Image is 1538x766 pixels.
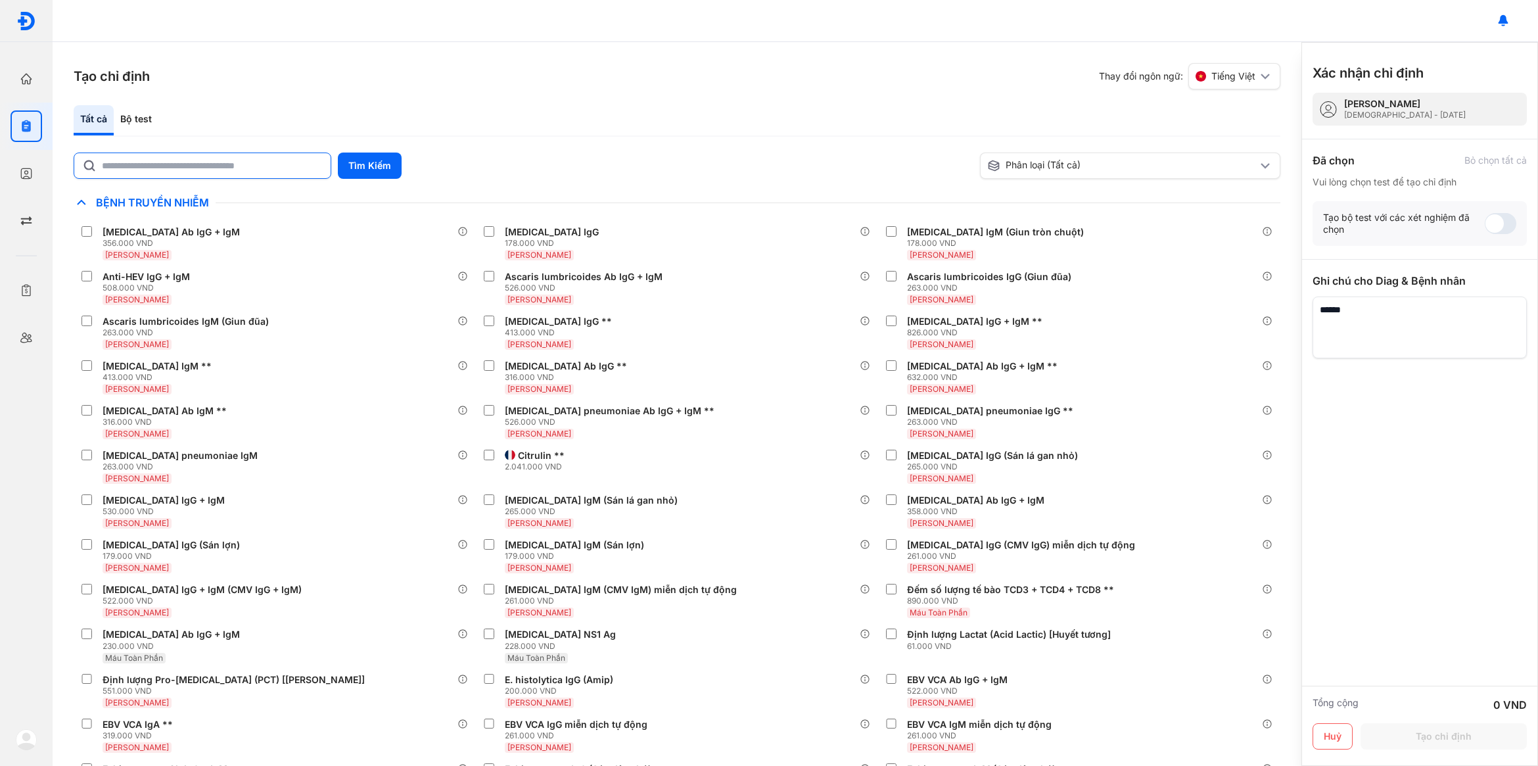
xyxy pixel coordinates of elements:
[907,327,1048,338] div: 826.000 VND
[507,698,571,707] span: [PERSON_NAME]
[1361,723,1527,750] button: Tạo chỉ định
[907,405,1073,417] div: [MEDICAL_DATA] pneumoniae IgG **
[907,271,1071,283] div: Ascaris lumbricoides IgG (Giun đũa)
[910,563,973,573] span: [PERSON_NAME]
[103,372,217,383] div: 413.000 VND
[907,226,1084,238] div: [MEDICAL_DATA] IgM (Giun tròn chuột)
[505,360,627,372] div: [MEDICAL_DATA] Ab IgG **
[907,730,1057,741] div: 261.000 VND
[910,742,973,752] span: [PERSON_NAME]
[505,238,604,249] div: 178.000 VND
[505,494,678,506] div: [MEDICAL_DATA] IgM (Sán lá gan nhỏ)
[103,450,258,462] div: [MEDICAL_DATA] pneumoniae IgM
[507,429,571,439] span: [PERSON_NAME]
[507,608,571,617] span: [PERSON_NAME]
[507,653,565,663] span: Máu Toàn Phần
[505,551,649,562] div: 179.000 VND
[103,226,240,238] div: [MEDICAL_DATA] Ab IgG + IgM
[103,405,227,417] div: [MEDICAL_DATA] Ab IgM **
[505,417,720,427] div: 526.000 VND
[1323,212,1485,235] div: Tạo bộ test với các xét nghiệm đã chọn
[105,339,169,349] span: [PERSON_NAME]
[910,384,973,394] span: [PERSON_NAME]
[103,417,232,427] div: 316.000 VND
[907,596,1119,606] div: 890.000 VND
[103,238,245,249] div: 356.000 VND
[987,159,1257,172] div: Phân loại (Tất cả)
[505,327,617,338] div: 413.000 VND
[1313,64,1424,82] h3: Xác nhận chỉ định
[505,539,644,551] div: [MEDICAL_DATA] IgM (Sán lợn)
[910,518,973,528] span: [PERSON_NAME]
[103,584,302,596] div: [MEDICAL_DATA] IgG + IgM (CMV IgG + IgM)
[105,608,169,617] span: [PERSON_NAME]
[1313,153,1355,168] div: Đã chọn
[907,238,1089,249] div: 178.000 VND
[507,339,571,349] span: [PERSON_NAME]
[1464,155,1527,166] div: Bỏ chọn tất cả
[505,730,653,741] div: 261.000 VND
[103,360,212,372] div: [MEDICAL_DATA] IgM **
[907,372,1063,383] div: 632.000 VND
[103,551,245,562] div: 179.000 VND
[505,719,647,730] div: EBV VCA IgG miễn dịch tự động
[103,283,195,293] div: 508.000 VND
[105,742,169,752] span: [PERSON_NAME]
[105,698,169,707] span: [PERSON_NAME]
[103,686,370,696] div: 551.000 VND
[105,563,169,573] span: [PERSON_NAME]
[74,67,150,85] h3: Tạo chỉ định
[907,316,1042,327] div: [MEDICAL_DATA] IgG + IgM **
[910,473,973,483] span: [PERSON_NAME]
[907,719,1052,730] div: EBV VCA IgM miễn dịch tự động
[505,641,621,652] div: 228.000 VND
[907,462,1083,472] div: 265.000 VND
[1211,70,1255,82] span: Tiếng Việt
[103,730,178,741] div: 319.000 VND
[507,295,571,304] span: [PERSON_NAME]
[1344,98,1466,110] div: [PERSON_NAME]
[74,105,114,135] div: Tất cả
[507,563,571,573] span: [PERSON_NAME]
[103,327,274,338] div: 263.000 VND
[105,473,169,483] span: [PERSON_NAME]
[907,506,1050,517] div: 358.000 VND
[1493,697,1527,713] div: 0 VND
[105,518,169,528] span: [PERSON_NAME]
[910,339,973,349] span: [PERSON_NAME]
[103,506,230,517] div: 530.000 VND
[1344,110,1466,120] div: [DEMOGRAPHIC_DATA] - [DATE]
[105,429,169,439] span: [PERSON_NAME]
[505,316,612,327] div: [MEDICAL_DATA] IgG **
[910,698,973,707] span: [PERSON_NAME]
[505,596,742,606] div: 261.000 VND
[910,250,973,260] span: [PERSON_NAME]
[907,641,1116,652] div: 61.000 VND
[1313,176,1527,188] div: Vui lòng chọn test để tạo chỉ định
[16,11,36,31] img: logo
[507,384,571,394] span: [PERSON_NAME]
[103,596,307,606] div: 522.000 VND
[907,360,1058,372] div: [MEDICAL_DATA] Ab IgG + IgM **
[103,539,240,551] div: [MEDICAL_DATA] IgG (Sán lợn)
[907,450,1078,462] div: [MEDICAL_DATA] IgG (Sán lá gan nhỏ)
[1099,63,1280,89] div: Thay đổi ngôn ngữ:
[518,450,565,462] div: Citrulin **
[505,506,683,517] div: 265.000 VND
[505,405,714,417] div: [MEDICAL_DATA] pneumoniae Ab IgG + IgM **
[105,384,169,394] span: [PERSON_NAME]
[507,742,571,752] span: [PERSON_NAME]
[103,674,365,686] div: Định lượng Pro-[MEDICAL_DATA] (PCT) [[PERSON_NAME]]
[505,686,618,696] div: 200.000 VND
[114,105,158,135] div: Bộ test
[505,584,737,596] div: [MEDICAL_DATA] IgM (CMV IgM) miễn dịch tự động
[505,226,599,238] div: [MEDICAL_DATA] IgG
[505,462,570,472] div: 2.041.000 VND
[16,729,37,750] img: logo
[507,518,571,528] span: [PERSON_NAME]
[103,629,240,640] div: [MEDICAL_DATA] Ab IgG + IgM
[103,271,190,283] div: Anti-HEV IgG + IgM
[907,674,1008,686] div: EBV VCA Ab IgG + IgM
[907,584,1114,596] div: Đếm số lượng tế bào TCD3 + TCD4 + TCD8 **
[910,608,967,617] span: Máu Toàn Phần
